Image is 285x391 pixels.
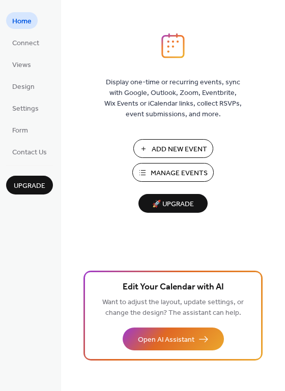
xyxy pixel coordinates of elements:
[161,33,185,58] img: logo_icon.svg
[14,181,45,191] span: Upgrade
[152,144,207,155] span: Add New Event
[6,143,53,160] a: Contact Us
[102,296,244,320] span: Want to adjust the layout, update settings, or change the design? The assistant can help.
[151,168,208,179] span: Manage Events
[145,198,202,211] span: 🚀 Upgrade
[6,56,37,73] a: Views
[132,163,214,182] button: Manage Events
[12,38,39,49] span: Connect
[6,78,41,94] a: Design
[123,280,224,295] span: Edit Your Calendar with AI
[104,77,242,120] span: Display one-time or recurring events, sync with Google, Outlook, Zoom, Eventbrite, Wix Events or ...
[12,104,39,114] span: Settings
[12,16,32,27] span: Home
[12,82,35,92] span: Design
[6,176,53,194] button: Upgrade
[12,147,47,158] span: Contact Us
[133,139,213,158] button: Add New Event
[6,12,38,29] a: Home
[6,100,45,116] a: Settings
[12,60,31,71] span: Views
[138,194,208,213] button: 🚀 Upgrade
[123,328,224,350] button: Open AI Assistant
[6,121,34,138] a: Form
[6,34,45,51] a: Connect
[138,335,194,345] span: Open AI Assistant
[12,125,28,136] span: Form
